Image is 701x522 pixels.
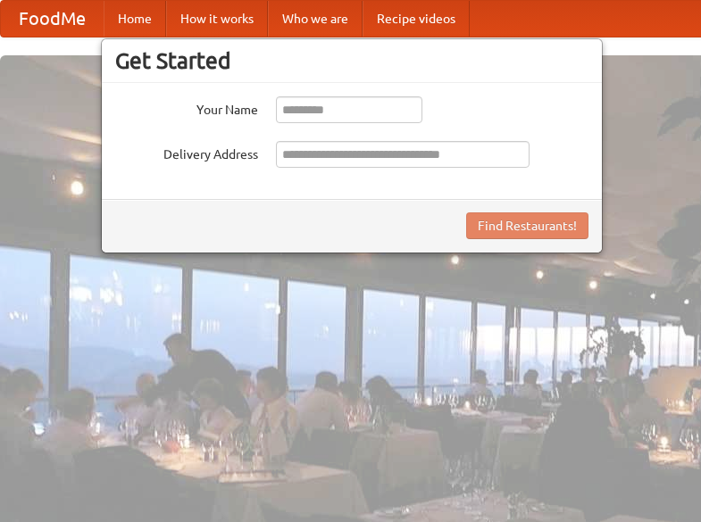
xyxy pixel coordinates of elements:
[104,1,166,37] a: Home
[1,1,104,37] a: FoodMe
[115,96,258,119] label: Your Name
[115,141,258,163] label: Delivery Address
[466,212,588,239] button: Find Restaurants!
[115,47,588,74] h3: Get Started
[268,1,363,37] a: Who we are
[363,1,470,37] a: Recipe videos
[166,1,268,37] a: How it works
